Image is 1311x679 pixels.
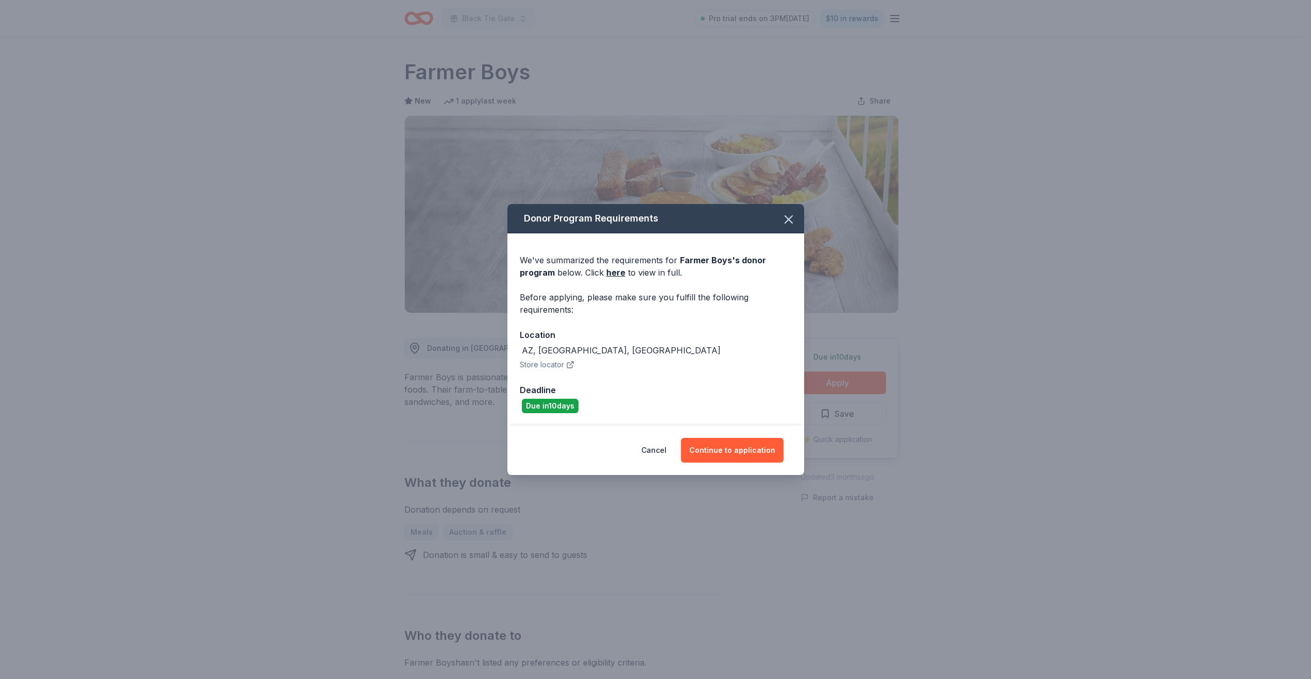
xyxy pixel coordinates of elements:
[641,438,667,463] button: Cancel
[520,383,792,397] div: Deadline
[520,359,574,371] button: Store locator
[507,204,804,233] div: Donor Program Requirements
[520,254,792,279] div: We've summarized the requirements for below. Click to view in full.
[520,291,792,316] div: Before applying, please make sure you fulfill the following requirements:
[520,328,792,342] div: Location
[681,438,784,463] button: Continue to application
[606,266,625,279] a: here
[522,344,721,357] div: AZ, [GEOGRAPHIC_DATA], [GEOGRAPHIC_DATA]
[522,399,578,413] div: Due in 10 days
